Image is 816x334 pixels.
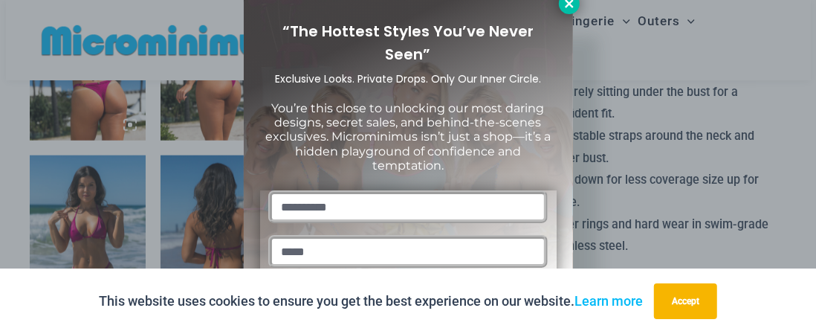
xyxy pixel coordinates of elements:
p: This website uses cookies to ensure you get the best experience on our website. [99,290,643,312]
span: Exclusive Looks. Private Drops. Only Our Inner Circle. [275,71,541,86]
button: Accept [654,283,717,319]
span: You’re this close to unlocking our most daring designs, secret sales, and behind-the-scenes exclu... [265,101,551,173]
span: “The Hottest Styles You’ve Never Seen” [282,21,534,65]
a: Learn more [574,293,643,309]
